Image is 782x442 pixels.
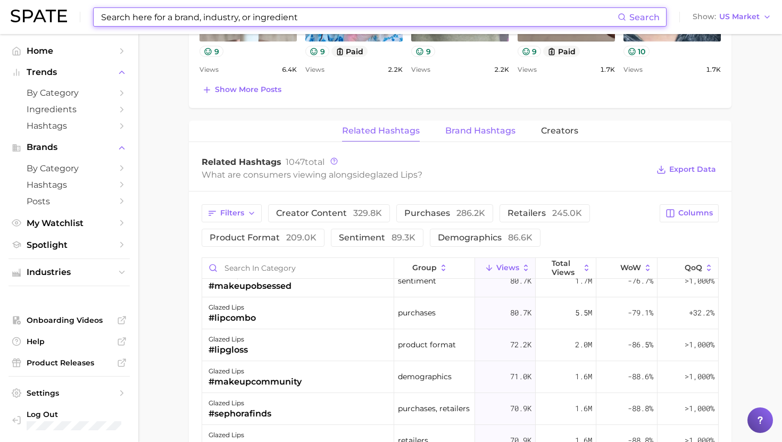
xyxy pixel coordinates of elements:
button: paid [543,46,580,57]
span: Filters [220,209,244,218]
span: Export Data [669,165,716,174]
div: #makeupobsessed [209,280,292,293]
span: 286.2k [456,208,485,218]
span: by Category [27,163,112,173]
span: product format [210,233,317,242]
span: 2.2k [388,63,403,76]
a: by Category [9,160,130,177]
span: Hashtags [27,121,112,131]
span: 72.2k [510,338,531,351]
span: 1.7k [706,63,721,76]
span: Spotlight [27,240,112,250]
a: by Category [9,85,130,101]
span: 80.7k [510,274,531,287]
a: Home [9,43,130,59]
div: #lipgloss [209,344,248,356]
span: -79.1% [628,306,653,319]
button: glazed lips#makeupcommunitydemographics71.0k1.6m-88.6%>1,000% [202,361,718,393]
span: 86.6k [508,232,533,243]
span: total [286,157,325,167]
span: purchases [404,209,485,218]
span: product format [398,338,456,351]
span: US Market [719,14,760,20]
span: by Category [27,88,112,98]
div: glazed lips [209,397,271,410]
a: Posts [9,193,130,210]
span: Onboarding Videos [27,315,112,325]
button: paid [331,46,368,57]
a: Hashtags [9,118,130,134]
div: #lipcombo [209,312,256,324]
span: -88.6% [628,370,653,383]
button: glazed lips#sephorafindspurchases, retailers70.9k1.6m-88.8%>1,000% [202,393,718,425]
span: 245.0k [552,208,582,218]
div: glazed lips [209,429,262,441]
div: glazed lips [209,333,248,346]
button: ShowUS Market [690,10,774,24]
span: Hashtags [27,180,112,190]
span: Help [27,337,112,346]
span: Home [27,46,112,56]
button: Brands [9,139,130,155]
span: 1.7m [575,274,592,287]
a: Help [9,333,130,349]
span: creator content [276,209,382,218]
span: glazed lips [370,170,418,180]
span: Columns [678,209,713,218]
span: Show more posts [215,85,281,94]
span: >1,000% [685,339,714,349]
span: purchases [398,306,436,319]
input: Search here for a brand, industry, or ingredient [100,8,618,26]
button: Filters [202,204,262,222]
div: #sephorafinds [209,407,271,420]
button: Total Views [536,258,596,279]
a: Settings [9,385,130,401]
span: Settings [27,388,112,398]
a: Ingredients [9,101,130,118]
span: Posts [27,196,112,206]
button: Columns [660,204,719,222]
a: Hashtags [9,177,130,193]
span: 1047 [286,157,305,167]
button: 9 [411,46,435,57]
span: 89.3k [392,232,415,243]
img: SPATE [11,10,67,22]
span: 71.0k [510,370,531,383]
span: >1,000% [685,276,714,286]
span: 6.4k [282,63,297,76]
a: Spotlight [9,237,130,253]
span: demographics [398,370,452,383]
span: 2.0m [575,338,592,351]
span: Ingredients [27,104,112,114]
button: 9 [199,46,223,57]
div: glazed lips [209,301,256,314]
span: 2.2k [494,63,509,76]
button: Trends [9,64,130,80]
button: 9 [305,46,329,57]
button: 9 [518,46,542,57]
span: Brands [27,143,112,152]
span: 80.7k [510,306,531,319]
span: Show [693,14,716,20]
button: group [394,258,475,279]
button: Views [475,258,536,279]
span: Views [305,63,325,76]
span: retailers [508,209,582,218]
span: Related Hashtags [202,157,281,167]
button: QoQ [658,258,718,279]
span: 70.9k [510,402,531,415]
span: 209.0k [286,232,317,243]
span: Views [199,63,219,76]
span: sentiment [398,274,436,287]
button: Export Data [654,162,719,177]
input: Search in category [202,258,394,278]
span: Product Releases [27,358,112,368]
button: Show more posts [199,82,284,97]
div: glazed lips [209,365,302,378]
span: group [412,263,437,272]
span: +32.2% [689,306,714,319]
div: What are consumers viewing alongside ? [202,168,648,182]
span: Views [496,263,519,272]
a: My Watchlist [9,215,130,231]
span: Industries [27,268,112,277]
